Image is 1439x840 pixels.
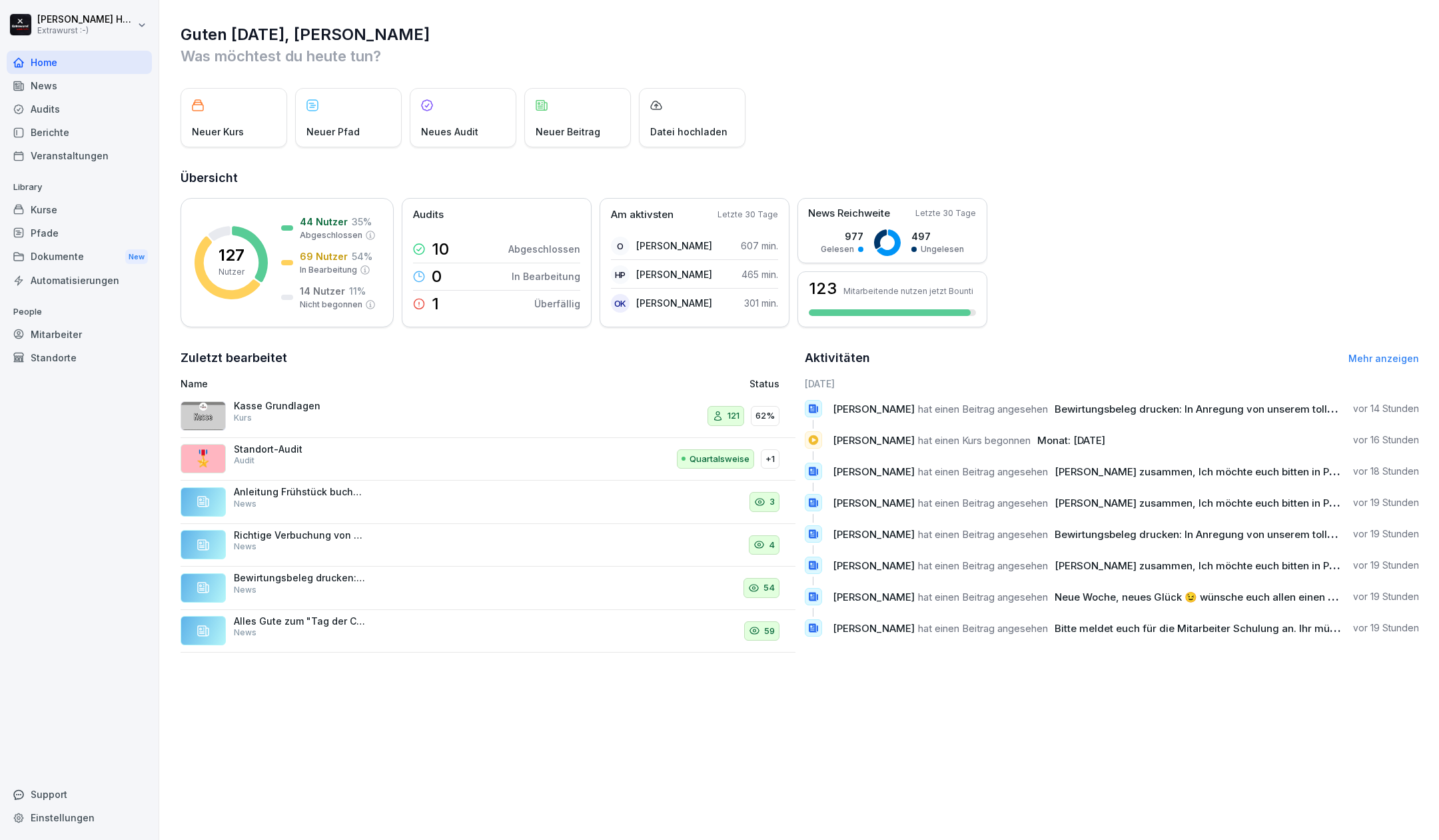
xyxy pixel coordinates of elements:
p: [PERSON_NAME] [636,239,712,253]
a: Pfade [7,221,152,245]
p: [PERSON_NAME] Hagebaum [37,14,135,25]
p: News [234,541,256,553]
p: [PERSON_NAME] [636,267,712,281]
p: Nutzer [219,266,244,278]
div: Mitarbeiter [7,323,152,346]
p: 0 [432,269,442,285]
p: vor 18 Stunden [1353,465,1419,478]
p: 1 [432,296,439,312]
p: 59 [764,625,775,638]
a: Einstellungen [7,806,152,829]
div: Dokumente [7,245,152,269]
p: 44 Nutzer [300,215,348,229]
p: vor 19 Stunden [1353,590,1419,603]
p: Was möchtest du heute tun? [181,45,1419,67]
span: hat einen Beitrag angesehen [918,465,1048,478]
span: hat einen Beitrag angesehen [918,559,1048,572]
span: hat einen Beitrag angesehen [918,528,1048,541]
span: hat einen Beitrag angesehen [918,403,1048,415]
a: Standorte [7,346,152,369]
p: vor 19 Stunden [1353,621,1419,635]
p: 10 [432,241,449,257]
a: Bewirtungsbeleg drucken: In Anregung von unserem tollen Wetzlarer Partner [PERSON_NAME] haben wir... [181,567,795,610]
p: vor 19 Stunden [1353,559,1419,572]
a: Alles Gute zum "Tag der Currywurst"! Auch wenn wir es nur mit einem Social-Media-Post bewerben, w... [181,610,795,653]
p: Abgeschlossen [300,229,362,241]
p: 127 [219,247,244,263]
div: O [611,237,630,255]
span: [PERSON_NAME] [833,403,915,415]
h1: Guten [DATE], [PERSON_NAME] [181,24,1419,45]
p: Mitarbeitende nutzen jetzt Bounti [843,286,973,296]
p: 3 [769,495,775,509]
p: 465 min. [741,267,778,281]
span: [PERSON_NAME] [833,434,915,447]
a: Home [7,51,152,74]
p: vor 19 Stunden [1353,496,1419,509]
p: 301 min. [744,296,778,310]
p: 497 [911,229,964,243]
a: Berichte [7,121,152,144]
p: 607 min. [741,239,778,253]
span: hat einen Kurs begonnen [918,434,1031,447]
p: [PERSON_NAME] [636,296,712,310]
span: [PERSON_NAME] [833,497,915,509]
p: Neuer Kurs [192,125,244,139]
div: New [125,249,148,265]
p: People [7,301,152,323]
a: Richtige Verbuchung von Delivery (Lieferando) LIeferungen: Anbei das Tutorial, wie wir die Liefer... [181,524,795,567]
p: Kasse Grundlagen [234,400,367,412]
span: hat einen Beitrag angesehen [918,591,1048,603]
p: Library [7,177,152,198]
p: 14 Nutzer [300,284,345,298]
p: vor 19 Stunden [1353,527,1419,541]
p: Alles Gute zum "Tag der Currywurst"! Auch wenn wir es nur mit einem Social-Media-Post bewerben, w... [234,615,367,627]
a: Anleitung Frühstück buchen. Zum Verkauf der Frühstücksangebote haben wir die entsprechenden Artik... [181,481,795,524]
p: Neuer Beitrag [536,125,600,139]
p: 4 [769,539,775,552]
p: Bewirtungsbeleg drucken: In Anregung von unserem tollen Wetzlarer Partner [PERSON_NAME] haben wir... [234,572,367,584]
p: Letzte 30 Tage [718,209,778,221]
div: HP [611,265,630,284]
p: Quartalsweise [690,453,749,466]
p: 121 [727,409,739,423]
div: Audits [7,97,152,121]
p: Standort-Audit [234,443,367,455]
a: Automatisierungen [7,269,152,292]
p: Kurs [234,412,252,424]
p: News Reichweite [808,206,890,221]
p: 62% [755,409,775,423]
p: Anleitung Frühstück buchen. Zum Verkauf der Frühstücksangebote haben wir die entsprechenden Artik... [234,486,367,498]
h3: 123 [809,281,837,297]
p: Letzte 30 Tage [915,207,976,219]
p: 54 % [352,249,372,263]
span: [PERSON_NAME] [833,528,915,541]
a: Kasse GrundlagenKurs12162% [181,395,795,438]
p: Abgeschlossen [508,242,580,256]
p: Audits [413,207,444,223]
p: 69 Nutzer [300,249,348,263]
p: vor 14 Stunden [1353,402,1419,415]
div: Kurse [7,198,152,221]
a: Veranstaltungen [7,144,152,167]
p: Extrawurst :-) [37,26,135,35]
p: News [234,627,256,639]
img: a0m7f85hpourwsdu9f1j3y50.png [181,401,226,431]
div: Support [7,783,152,806]
a: Mehr anzeigen [1348,353,1419,364]
p: Überfällig [534,297,580,311]
span: Monat: [DATE] [1037,434,1105,447]
p: Nicht begonnen [300,299,362,311]
p: 54 [763,581,775,595]
h2: Zuletzt bearbeitet [181,349,795,367]
span: [PERSON_NAME] [833,465,915,478]
p: 🎖️ [193,447,213,471]
a: DokumenteNew [7,245,152,269]
span: [PERSON_NAME] [833,622,915,635]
